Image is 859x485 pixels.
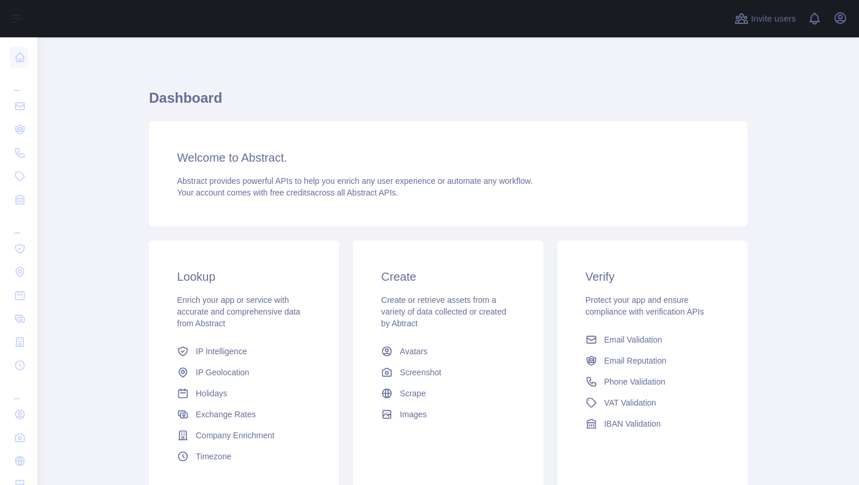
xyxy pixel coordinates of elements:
[376,341,519,362] a: Avatars
[177,295,300,328] span: Enrich your app or service with accurate and comprehensive data from Abstract
[751,12,796,26] span: Invite users
[177,149,719,166] h3: Welcome to Abstract.
[177,268,311,285] h3: Lookup
[149,89,747,117] h1: Dashboard
[581,350,724,371] a: Email Reputation
[381,268,515,285] h3: Create
[376,383,519,404] a: Scrape
[172,383,316,404] a: Holidays
[196,346,247,357] span: IP Intelligence
[196,430,275,441] span: Company Enrichment
[177,188,398,197] span: Your account comes with across all Abstract APIs.
[270,188,310,197] span: free credits
[196,388,227,399] span: Holidays
[376,404,519,425] a: Images
[9,378,28,402] div: ...
[172,362,316,383] a: IP Geolocation
[196,367,250,378] span: IP Geolocation
[400,346,427,357] span: Avatars
[196,409,256,420] span: Exchange Rates
[581,413,724,434] a: IBAN Validation
[9,70,28,93] div: ...
[604,397,656,409] span: VAT Validation
[604,334,662,346] span: Email Validation
[400,409,427,420] span: Images
[400,388,425,399] span: Scrape
[400,367,441,378] span: Screenshot
[9,212,28,236] div: ...
[581,371,724,392] a: Phone Validation
[172,404,316,425] a: Exchange Rates
[581,329,724,350] a: Email Validation
[172,341,316,362] a: IP Intelligence
[604,376,666,388] span: Phone Validation
[196,451,231,462] span: Timezone
[172,425,316,446] a: Company Enrichment
[604,355,667,367] span: Email Reputation
[376,362,519,383] a: Screenshot
[586,268,719,285] h3: Verify
[177,176,533,186] span: Abstract provides powerful APIs to help you enrich any user experience or automate any workflow.
[172,446,316,467] a: Timezone
[732,9,798,28] button: Invite users
[581,392,724,413] a: VAT Validation
[586,295,704,316] span: Protect your app and ensure compliance with verification APIs
[381,295,506,328] span: Create or retrieve assets from a variety of data collected or created by Abtract
[604,418,661,430] span: IBAN Validation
